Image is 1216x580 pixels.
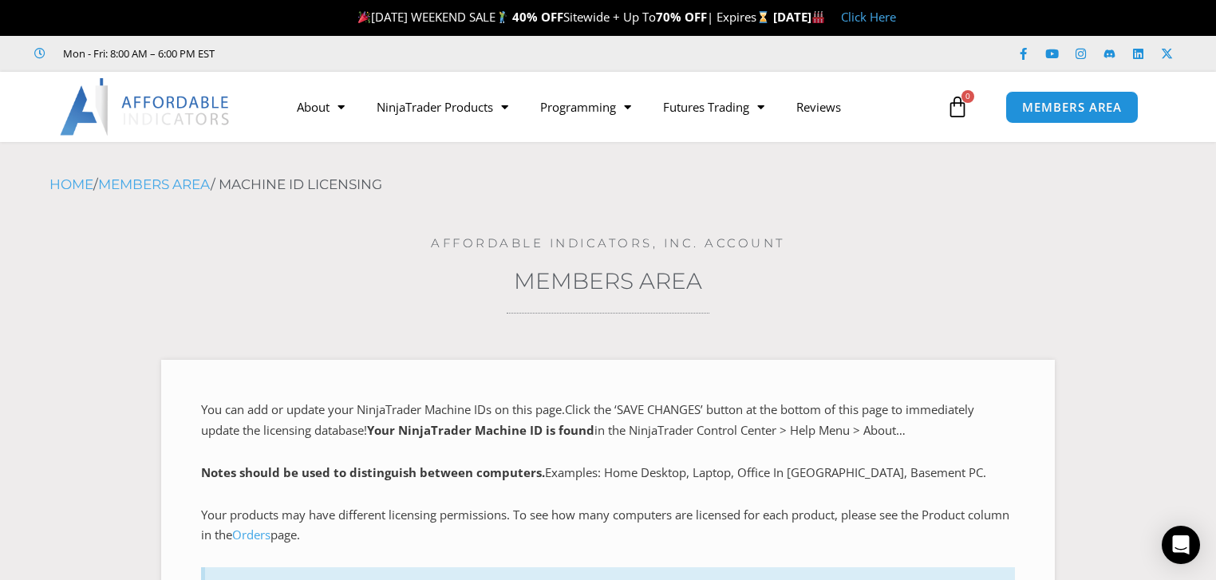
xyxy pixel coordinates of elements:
[841,9,896,25] a: Click Here
[1005,91,1139,124] a: MEMBERS AREA
[232,527,270,543] a: Orders
[361,89,524,125] a: NinjaTrader Products
[201,401,565,417] span: You can add or update your NinjaTrader Machine IDs on this page.
[647,89,780,125] a: Futures Trading
[60,78,231,136] img: LogoAI | Affordable Indicators – NinjaTrader
[656,9,707,25] strong: 70% OFF
[431,235,785,251] a: Affordable Indicators, Inc. Account
[281,89,942,125] nav: Menu
[514,267,702,294] a: MEMBERS AREA
[98,176,211,192] a: MEMBERS AREA
[201,464,545,480] strong: Notes should be used to distinguish between computers.
[1022,101,1122,113] span: MEMBERS AREA
[922,84,993,130] a: 0
[59,44,215,63] span: Mon - Fri: 8:00 AM – 6:00 PM EST
[201,464,986,480] span: Examples: Home Desktop, Laptop, Office In [GEOGRAPHIC_DATA], Basement PC.
[496,11,508,23] img: 🏌️‍♂️
[358,11,370,23] img: 🎉
[201,401,974,438] span: Click the ‘SAVE CHANGES’ button at the bottom of this page to immediately update the licensing da...
[49,176,93,192] a: HOME
[780,89,857,125] a: Reviews
[757,11,769,23] img: ⌛
[961,90,974,103] span: 0
[201,507,1009,543] span: Your products may have different licensing permissions. To see how many computers are licensed fo...
[49,172,1167,198] p: / / MACHINE ID LICENSING
[281,89,361,125] a: About
[1162,526,1200,564] div: Open Intercom Messenger
[367,422,594,438] strong: Your NinjaTrader Machine ID is found
[512,9,563,25] strong: 40% OFF
[354,9,773,25] span: [DATE] WEEKEND SALE Sitewide + Up To | Expires
[812,11,824,23] img: 🏭
[773,9,825,25] strong: [DATE]
[524,89,647,125] a: Programming
[237,45,476,61] iframe: Customer reviews powered by Trustpilot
